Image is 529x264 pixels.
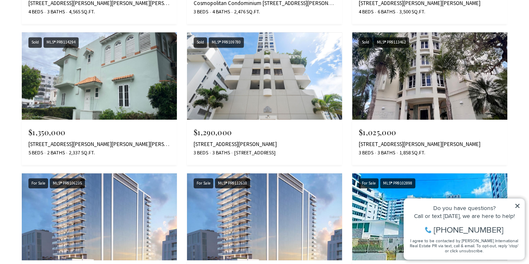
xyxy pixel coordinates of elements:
[210,149,230,156] span: 3 Baths
[359,127,396,137] span: $1,025,000
[9,19,121,25] div: Do you have questions?
[9,27,121,33] div: Call or text [DATE], we are here to help!
[232,149,276,156] span: [STREET_ADDRESS]
[209,37,244,48] div: MLS® PR9109780
[28,37,42,48] div: Sold
[10,51,119,67] span: I agree to be contacted by [PERSON_NAME] International Real Estate PR via text, call & email. To ...
[34,39,104,48] span: [PHONE_NUMBER]
[22,32,177,164] a: Sold Sold MLS® PR9114294 $1,350,000 [STREET_ADDRESS][PERSON_NAME][PERSON_NAME][PERSON_NAME] 5 Bed...
[376,149,395,156] span: 3 Baths
[397,149,425,156] span: 1,858 Sq.Ft.
[187,173,342,261] img: For Sale
[359,37,372,48] div: Sold
[376,8,395,15] span: 6 Baths
[45,8,65,15] span: 3 Baths
[352,173,507,261] img: For Sale
[45,149,65,156] span: 2 Baths
[215,178,250,189] div: MLS® PR9112610
[232,8,260,15] span: 2,476 Sq.Ft.
[397,8,425,15] span: 3,500 Sq.Ft.
[352,32,507,120] img: Sold
[194,141,335,148] div: [STREET_ADDRESS][PERSON_NAME]
[194,8,208,15] span: 3 Beds
[359,141,501,148] div: [STREET_ADDRESS][PERSON_NAME][PERSON_NAME]
[22,32,177,120] img: Sold
[352,32,507,164] a: Sold Sold MLS® PR9113462 $1,025,000 [STREET_ADDRESS][PERSON_NAME][PERSON_NAME] 3 Beds 3 Baths 1,8...
[380,178,415,189] div: MLS® PR9102898
[22,173,177,261] img: For Sale
[194,178,213,189] div: For Sale
[359,8,373,15] span: 4 Beds
[28,149,43,156] span: 5 Beds
[28,178,48,189] div: For Sale
[28,8,43,15] span: 4 Beds
[359,149,373,156] span: 3 Beds
[187,32,342,120] img: Sold
[194,127,232,137] span: $1,290,000
[67,8,95,15] span: 4,565 Sq.Ft.
[194,37,207,48] div: Sold
[374,37,409,48] div: MLS® PR9113462
[43,37,79,48] div: MLS® PR9114294
[187,32,342,164] a: Sold Sold MLS® PR9109780 $1,290,000 [STREET_ADDRESS][PERSON_NAME] 3 Beds 3 Baths [STREET_ADDRESS]
[194,149,208,156] span: 3 Beds
[28,127,65,137] span: $1,350,000
[210,8,230,15] span: 4 Baths
[359,178,378,189] div: For Sale
[67,149,95,156] span: 2,337 Sq.Ft.
[28,141,170,148] div: [STREET_ADDRESS][PERSON_NAME][PERSON_NAME][PERSON_NAME]
[50,178,85,189] div: MLS® PR9106235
